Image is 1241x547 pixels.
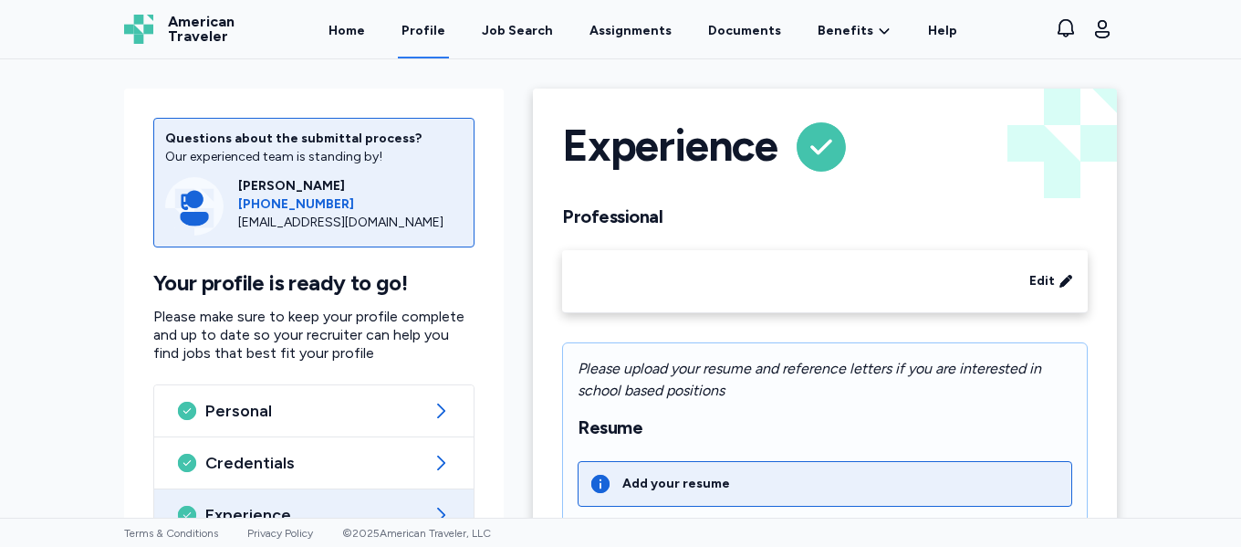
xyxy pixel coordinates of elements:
span: Experience [205,504,422,526]
h2: Professional [562,205,1088,228]
span: Credentials [205,452,422,474]
a: [PHONE_NUMBER] [238,195,463,214]
p: Please make sure to keep your profile complete and up to date so your recruiter can help you find... [153,308,474,363]
div: Job Search [482,22,553,40]
a: Privacy Policy [247,527,313,540]
span: American Traveler [168,15,235,44]
span: Edit [1029,272,1055,290]
a: Profile [398,2,449,58]
div: Please upload your resume and reference letters if you are interested in school based positions [578,358,1072,402]
span: Personal [205,400,422,422]
div: Our experienced team is standing by! [165,148,463,166]
div: Questions about the submittal process? [165,130,463,148]
span: © 2025 American Traveler, LLC [342,527,491,540]
div: [EMAIL_ADDRESS][DOMAIN_NAME] [238,214,463,232]
a: Terms & Conditions [124,527,218,540]
h1: Your profile is ready to go! [153,269,474,297]
div: [PERSON_NAME] [238,177,463,195]
img: Logo [124,15,153,44]
h1: Experience [562,118,777,176]
div: Add your resume [622,475,730,493]
h2: Resume [578,416,1072,439]
span: Benefits [818,22,873,40]
img: Consultant [165,177,224,236]
a: Benefits [818,22,892,40]
div: Edit [562,250,1088,313]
